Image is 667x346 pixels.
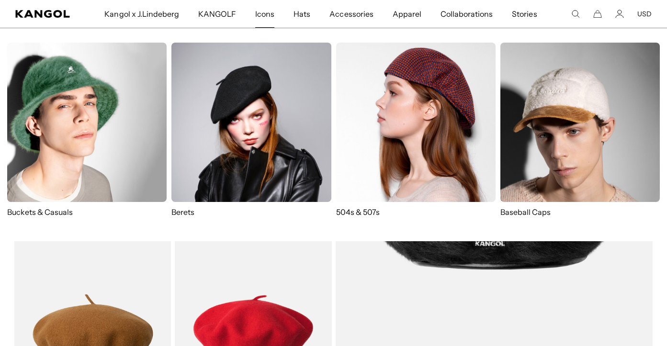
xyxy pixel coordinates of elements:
a: 504s & 507s [336,43,496,217]
p: Buckets & Casuals [7,207,167,217]
a: Baseball Caps [500,43,660,227]
a: Berets [171,43,331,217]
summary: Search here [571,10,580,18]
a: Buckets & Casuals [7,43,167,217]
button: Cart [593,10,602,18]
a: Account [615,10,624,18]
p: Berets [171,207,331,217]
p: 504s & 507s [336,207,496,217]
a: Kangol [15,10,70,18]
p: Baseball Caps [500,207,660,217]
button: USD [637,10,652,18]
